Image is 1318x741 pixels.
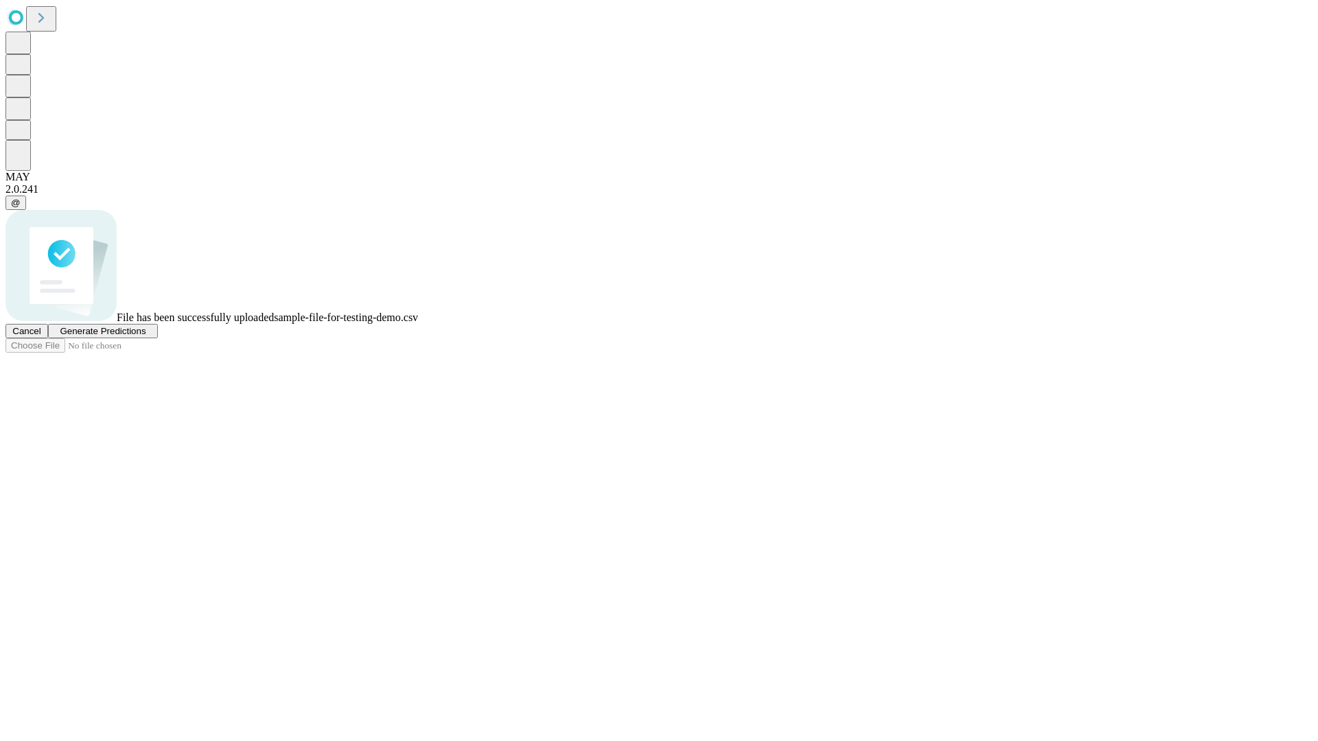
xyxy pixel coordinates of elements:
span: @ [11,198,21,208]
button: Generate Predictions [48,324,158,338]
button: Cancel [5,324,48,338]
span: File has been successfully uploaded [117,311,274,323]
span: Generate Predictions [60,326,146,336]
button: @ [5,196,26,210]
span: Cancel [12,326,41,336]
div: MAY [5,171,1313,183]
div: 2.0.241 [5,183,1313,196]
span: sample-file-for-testing-demo.csv [274,311,418,323]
